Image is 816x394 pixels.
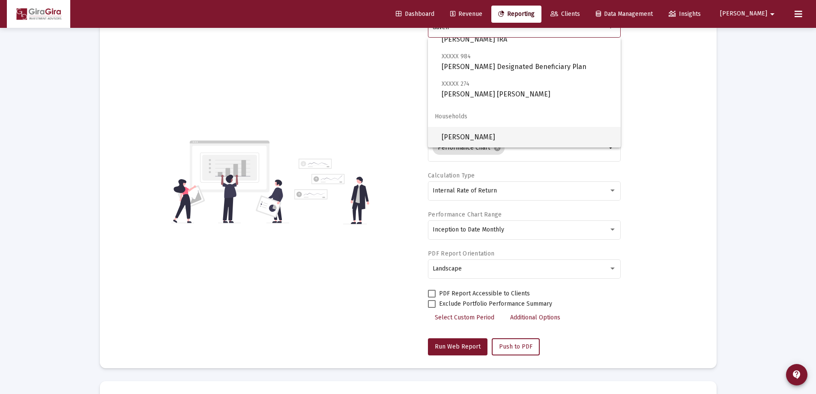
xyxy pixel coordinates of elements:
img: Dashboard [13,6,64,23]
img: reporting [171,139,289,224]
label: PDF Report Orientation [428,250,494,257]
span: [PERSON_NAME] [720,10,767,18]
span: Exclude Portfolio Performance Summary [439,299,552,309]
span: [PERSON_NAME] [442,127,614,147]
mat-chip-list: Selection [433,139,606,156]
span: Push to PDF [499,343,532,350]
span: Reporting [498,10,535,18]
span: [PERSON_NAME] Designated Beneficiary Plan [442,51,614,72]
a: Reporting [491,6,541,23]
span: Select Custom Period [435,314,494,321]
button: Push to PDF [492,338,540,355]
span: Revenue [450,10,482,18]
label: Performance Chart Range [428,211,502,218]
mat-icon: arrow_drop_down [767,6,777,23]
mat-icon: contact_support [792,370,802,380]
button: Run Web Report [428,338,487,355]
span: XXXXX 274 [442,80,469,87]
mat-icon: arrow_drop_down [606,143,616,153]
a: Insights [662,6,708,23]
span: XXXXX 984 [442,53,471,60]
a: Clients [544,6,587,23]
span: [PERSON_NAME] [PERSON_NAME] [442,78,614,99]
span: Insights [669,10,701,18]
img: reporting-alt [294,159,369,224]
span: Data Management [596,10,653,18]
mat-icon: cancel [493,144,501,152]
span: Dashboard [396,10,434,18]
span: PDF Report Accessible to Clients [439,289,530,299]
a: Dashboard [389,6,441,23]
label: Calculation Type [428,172,475,179]
a: Data Management [589,6,660,23]
a: Revenue [443,6,489,23]
span: Run Web Report [435,343,481,350]
span: Internal Rate of Return [433,187,497,194]
span: Landscape [433,265,462,272]
span: Clients [550,10,580,18]
span: Households [428,106,621,127]
span: Inception to Date Monthly [433,226,504,233]
span: Additional Options [510,314,560,321]
button: [PERSON_NAME] [710,5,788,22]
mat-chip: Performance Chart [433,141,505,155]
